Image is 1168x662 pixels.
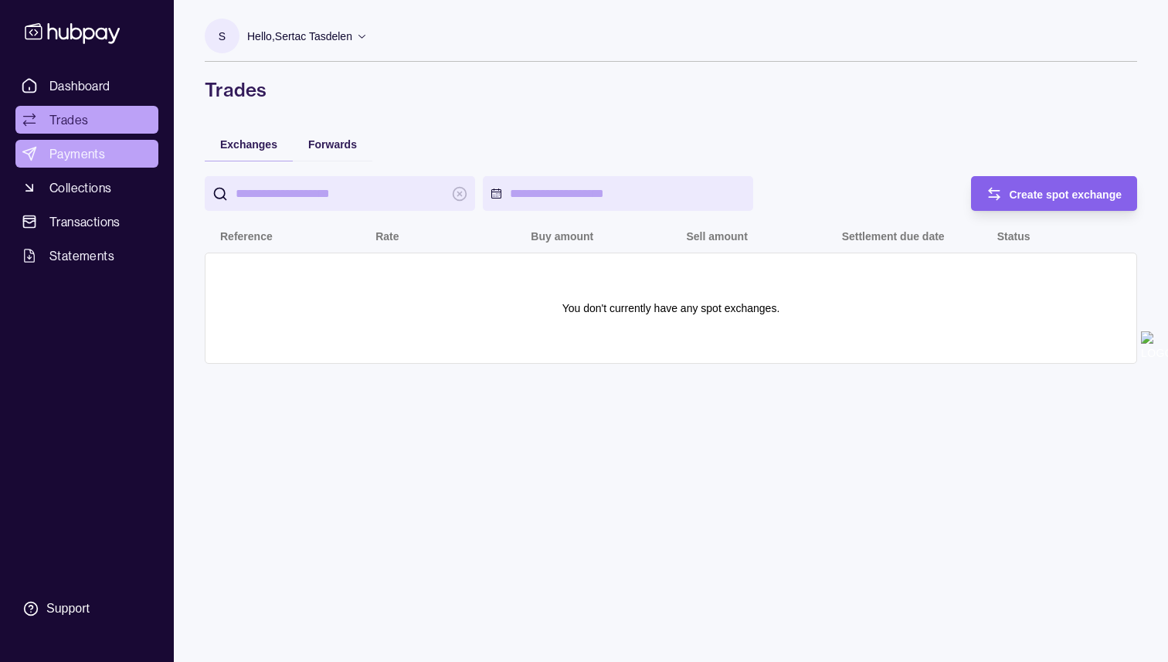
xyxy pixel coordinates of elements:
div: Support [46,600,90,617]
a: Collections [15,174,158,202]
span: Dashboard [49,76,110,95]
span: Transactions [49,212,121,231]
button: Create spot exchange [971,176,1138,211]
p: Rate [375,230,399,243]
a: Statements [15,242,158,270]
p: Hello, Sertac Tasdelen [247,28,352,45]
span: Exchanges [220,138,277,151]
a: Payments [15,140,158,168]
span: Forwards [308,138,357,151]
a: Transactions [15,208,158,236]
span: Payments [49,144,105,163]
p: Status [997,230,1030,243]
a: Dashboard [15,72,158,100]
p: S [219,28,226,45]
span: Trades [49,110,88,129]
span: Create spot exchange [1010,188,1122,201]
span: Statements [49,246,114,265]
p: Reference [220,230,273,243]
a: Support [15,592,158,625]
p: Sell amount [686,230,747,243]
p: You don't currently have any spot exchanges. [562,300,780,317]
h1: Trades [205,77,1137,102]
input: search [236,176,444,211]
span: Collections [49,178,111,197]
p: Settlement due date [842,230,945,243]
a: Trades [15,106,158,134]
p: Buy amount [531,230,593,243]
